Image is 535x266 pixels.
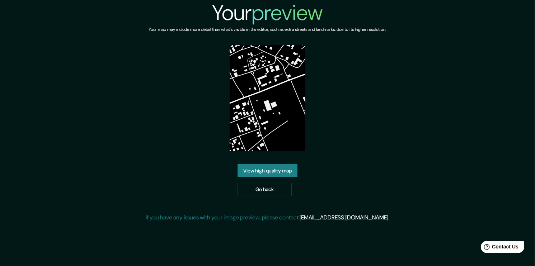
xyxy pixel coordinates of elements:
[238,164,297,177] a: View high quality map
[238,183,292,196] a: Go back
[146,213,389,222] p: If you have any issues with your image preview, please contact .
[471,238,527,258] iframe: Help widget launcher
[149,26,386,33] h6: Your map may include more detail than what's visible in the editor, such as extra streets and lan...
[300,214,388,221] a: [EMAIL_ADDRESS][DOMAIN_NAME]
[230,45,305,151] img: created-map-preview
